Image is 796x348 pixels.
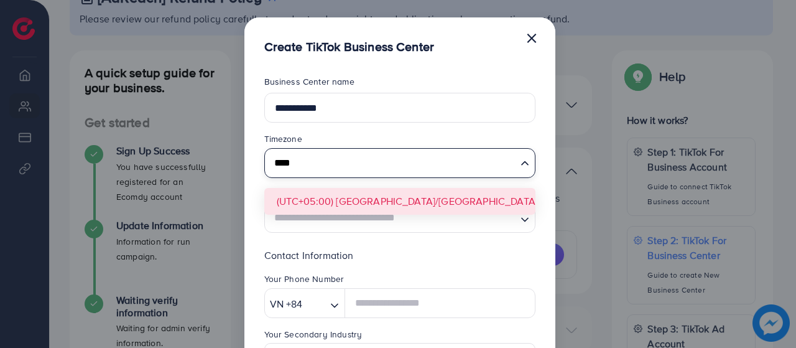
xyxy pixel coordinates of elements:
[264,288,346,318] div: Search for option
[264,188,535,215] li: (UTC+05:00) [GEOGRAPHIC_DATA]/[GEOGRAPHIC_DATA]
[286,295,302,313] span: +84
[264,188,335,200] label: Country or region
[264,133,302,145] label: Timezone
[264,273,345,285] label: Your Phone Number
[270,151,516,174] input: Search for option
[306,294,325,314] input: Search for option
[525,25,538,50] button: Close
[270,295,284,313] span: VN
[264,248,535,263] p: Contact Information
[264,75,535,93] legend: Business Center name
[264,328,363,341] label: Your Secondary Industry
[264,148,535,178] div: Search for option
[264,37,435,55] h5: Create TikTok Business Center
[264,203,535,233] div: Search for option
[270,207,516,230] input: Search for option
